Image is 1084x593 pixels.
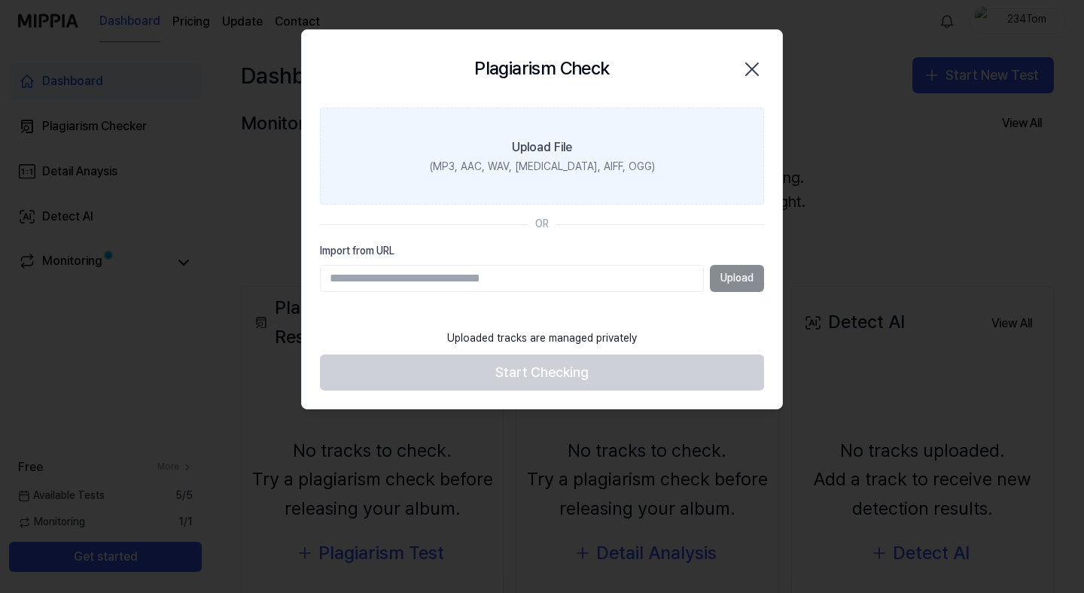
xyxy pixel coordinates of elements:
[320,244,764,259] label: Import from URL
[535,217,549,232] div: OR
[438,322,646,355] div: Uploaded tracks are managed privately
[430,160,655,175] div: (MP3, AAC, WAV, [MEDICAL_DATA], AIFF, OGG)
[474,54,609,83] h2: Plagiarism Check
[512,138,572,157] div: Upload File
